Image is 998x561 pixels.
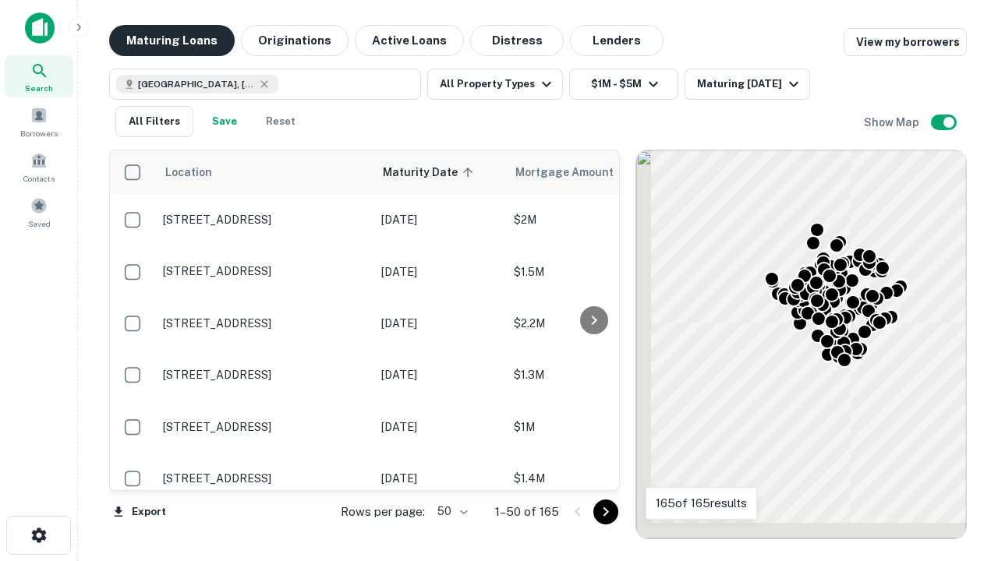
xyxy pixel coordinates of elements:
span: Saved [28,217,51,230]
span: [GEOGRAPHIC_DATA], [GEOGRAPHIC_DATA], [GEOGRAPHIC_DATA] [138,77,255,91]
span: Search [25,82,53,94]
p: [DATE] [381,263,498,280]
th: Location [155,150,373,194]
button: Lenders [570,25,664,56]
button: Reset [256,106,306,137]
span: Borrowers [20,127,58,139]
iframe: Chat Widget [920,436,998,511]
a: Contacts [5,146,73,188]
p: [STREET_ADDRESS] [163,213,366,227]
span: Mortgage Amount [515,163,634,182]
p: [DATE] [381,315,498,332]
th: Maturity Date [373,150,506,194]
div: 0 0 [636,150,966,538]
button: Maturing [DATE] [685,69,810,100]
p: $1.4M [514,470,670,487]
button: Distress [470,25,564,56]
p: $1.5M [514,263,670,280]
button: [GEOGRAPHIC_DATA], [GEOGRAPHIC_DATA], [GEOGRAPHIC_DATA] [109,69,421,100]
button: All Property Types [427,69,563,100]
button: $1M - $5M [569,69,678,100]
button: Go to next page [593,499,618,524]
p: [DATE] [381,418,498,436]
div: Maturing [DATE] [697,75,803,93]
button: Active Loans [355,25,464,56]
p: $2.2M [514,315,670,332]
p: [DATE] [381,470,498,487]
button: Originations [241,25,349,56]
button: All Filters [115,106,193,137]
a: View my borrowers [844,28,967,56]
a: Search [5,55,73,97]
a: Borrowers [5,101,73,143]
button: Export [109,500,170,524]
h6: Show Map [864,114,922,131]
img: capitalize-icon.png [25,12,55,44]
p: $1M [514,418,670,436]
a: Saved [5,191,73,233]
p: [STREET_ADDRESS] [163,420,366,434]
p: [STREET_ADDRESS] [163,471,366,485]
span: Contacts [23,172,55,185]
div: 50 [431,500,470,523]
p: [STREET_ADDRESS] [163,264,366,278]
p: $1.3M [514,366,670,383]
p: 165 of 165 results [656,494,747,513]
span: Maturity Date [383,163,478,182]
th: Mortgage Amount [506,150,678,194]
p: [DATE] [381,211,498,228]
p: [STREET_ADDRESS] [163,316,366,330]
p: [DATE] [381,366,498,383]
p: 1–50 of 165 [495,503,559,521]
span: Location [165,163,212,182]
button: Save your search to get updates of matches that match your search criteria. [200,106,249,137]
button: Maturing Loans [109,25,235,56]
p: [STREET_ADDRESS] [163,368,366,382]
p: $2M [514,211,670,228]
p: Rows per page: [341,503,425,521]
